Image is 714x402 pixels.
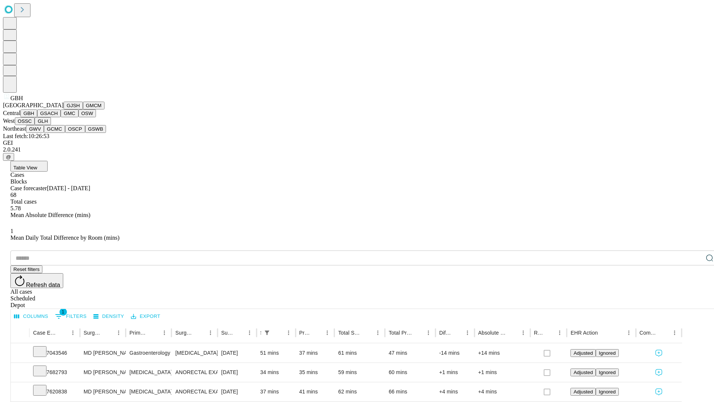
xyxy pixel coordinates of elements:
div: MD [PERSON_NAME] [PERSON_NAME] Md [84,382,122,401]
span: 5.78 [10,205,21,211]
div: Total Scheduled Duration [338,330,361,336]
button: @ [3,153,14,161]
button: Expand [15,386,26,399]
div: Gastroenterology [129,344,168,363]
div: -14 mins [439,344,471,363]
div: +14 mins [478,344,527,363]
button: Export [129,311,162,322]
div: Primary Service [129,330,148,336]
button: OSCP [65,125,85,133]
div: Total Predicted Duration [389,330,412,336]
button: Expand [15,366,26,379]
span: Mean Daily Total Difference by Room (mins) [10,234,119,241]
button: Menu [159,328,170,338]
div: Comments [640,330,658,336]
span: GBH [10,95,23,101]
button: Sort [508,328,518,338]
button: Sort [57,328,68,338]
button: Density [91,311,126,322]
button: Menu [624,328,634,338]
div: [DATE] [221,344,253,363]
button: Table View [10,161,48,172]
span: [GEOGRAPHIC_DATA] [3,102,64,108]
button: Menu [113,328,124,338]
button: Menu [205,328,216,338]
button: Reset filters [10,265,42,273]
button: GBH [20,109,37,117]
span: Table View [13,165,37,170]
div: 37 mins [260,382,292,401]
button: Menu [373,328,383,338]
button: Menu [518,328,528,338]
div: 47 mins [389,344,432,363]
div: GEI [3,140,711,146]
div: Difference [439,330,451,336]
div: +1 mins [439,363,471,382]
button: GSACH [37,109,61,117]
span: Case forecaster [10,185,47,191]
span: Ignored [599,370,615,375]
div: 1 active filter [262,328,272,338]
div: ANORECTAL EXAM UNDER ANESTHESIA [175,382,213,401]
button: Show filters [53,310,89,322]
button: Ignored [596,368,618,376]
button: OSSC [15,117,35,125]
div: [MEDICAL_DATA] [129,382,168,401]
div: +4 mins [439,382,471,401]
button: Menu [283,328,294,338]
span: Mean Absolute Difference (mins) [10,212,90,218]
div: 7043546 [33,344,76,363]
button: GMCM [83,102,104,109]
button: Sort [195,328,205,338]
span: 1 [59,308,67,316]
div: [MEDICAL_DATA] [129,363,168,382]
span: Ignored [599,350,615,356]
button: Sort [362,328,373,338]
span: Adjusted [573,350,593,356]
button: GWV [26,125,44,133]
div: +1 mins [478,363,527,382]
div: 60 mins [389,363,432,382]
div: Surgeon Name [84,330,102,336]
div: EHR Action [570,330,598,336]
span: 1 [10,228,13,234]
div: MD [PERSON_NAME] [PERSON_NAME] Md [84,363,122,382]
button: Ignored [596,349,618,357]
span: Last fetch: 10:26:53 [3,133,49,139]
div: Surgery Name [175,330,194,336]
span: Total cases [10,198,36,205]
div: 66 mins [389,382,432,401]
div: Surgery Date [221,330,233,336]
div: 37 mins [299,344,331,363]
span: @ [6,154,11,160]
button: Sort [149,328,159,338]
button: Sort [659,328,669,338]
div: [DATE] [221,363,253,382]
div: 35 mins [299,363,331,382]
button: Menu [462,328,473,338]
span: Refresh data [26,282,60,288]
button: GMC [61,109,78,117]
button: Adjusted [570,368,596,376]
div: [DATE] [221,382,253,401]
span: Adjusted [573,370,593,375]
div: 41 mins [299,382,331,401]
span: [DATE] - [DATE] [47,185,90,191]
button: GCMC [44,125,65,133]
button: GLH [35,117,51,125]
button: Show filters [262,328,272,338]
div: 7682793 [33,363,76,382]
span: Reset filters [13,267,39,272]
button: Sort [452,328,462,338]
button: Menu [244,328,255,338]
div: 7620838 [33,382,76,401]
button: Refresh data [10,273,63,288]
div: 62 mins [338,382,381,401]
span: Ignored [599,389,615,395]
span: Adjusted [573,389,593,395]
button: Ignored [596,388,618,396]
button: GSWB [85,125,106,133]
button: Menu [322,328,332,338]
button: Expand [15,347,26,360]
span: West [3,118,15,124]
